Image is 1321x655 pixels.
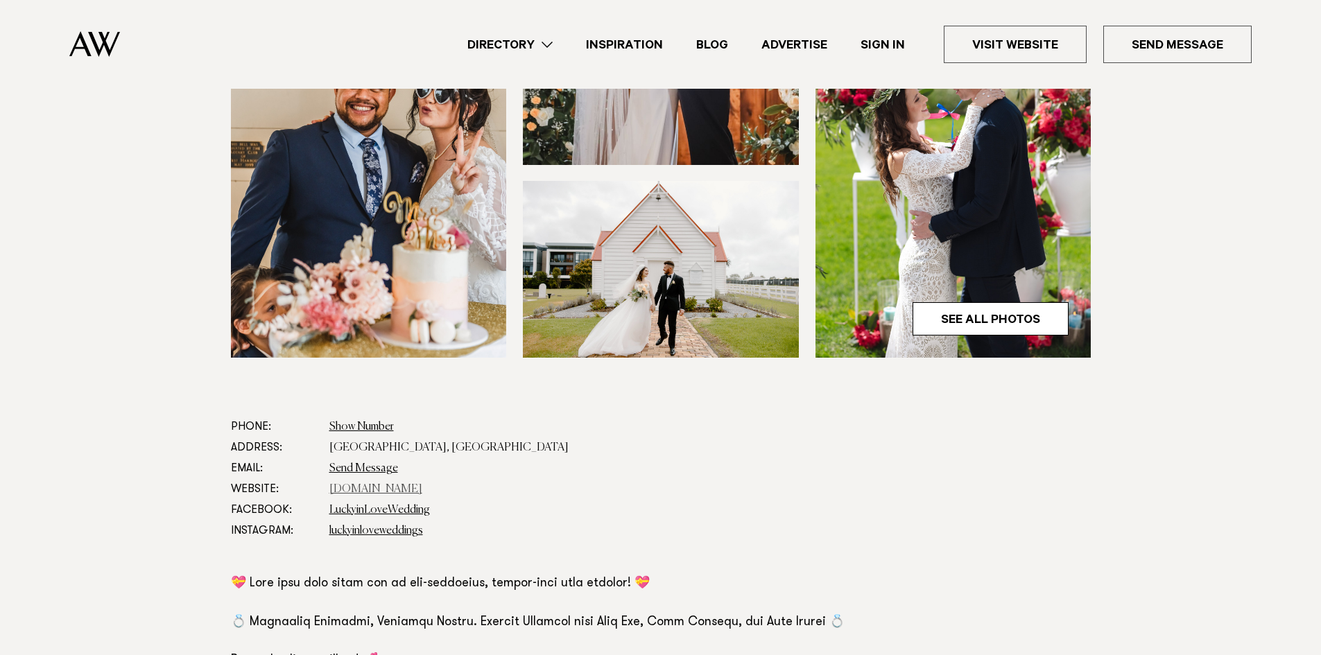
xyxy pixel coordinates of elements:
dt: Email: [231,458,318,479]
a: Inspiration [569,35,680,54]
dt: Website: [231,479,318,500]
a: Visit Website [944,26,1087,63]
a: [DOMAIN_NAME] [329,484,422,495]
a: See All Photos [913,302,1069,335]
img: Auckland Weddings Logo [69,31,120,57]
a: Send Message [1103,26,1252,63]
a: Directory [451,35,569,54]
dt: Instagram: [231,521,318,541]
a: LuckyinLoveWedding [329,505,430,516]
dt: Phone: [231,417,318,437]
a: Blog [680,35,745,54]
dt: Facebook: [231,500,318,521]
dd: [GEOGRAPHIC_DATA], [GEOGRAPHIC_DATA] [329,437,1091,458]
a: Show Number [329,421,394,433]
a: luckyinloveweddings [329,525,423,536]
a: Sign In [844,35,922,54]
a: Advertise [745,35,844,54]
dt: Address: [231,437,318,458]
a: Send Message [329,463,398,474]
